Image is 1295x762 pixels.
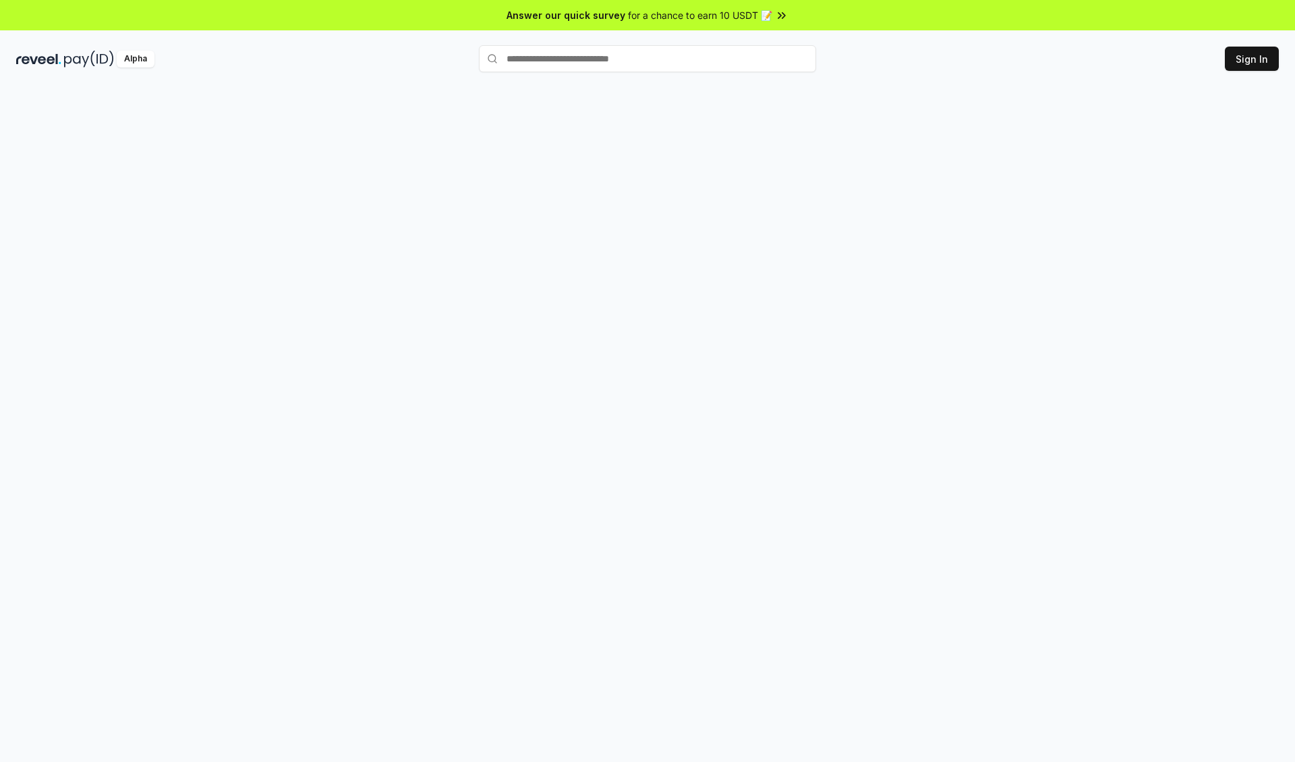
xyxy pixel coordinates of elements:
button: Sign In [1225,47,1279,71]
div: Alpha [117,51,154,67]
img: reveel_dark [16,51,61,67]
span: for a chance to earn 10 USDT 📝 [628,8,772,22]
img: pay_id [64,51,114,67]
span: Answer our quick survey [507,8,625,22]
